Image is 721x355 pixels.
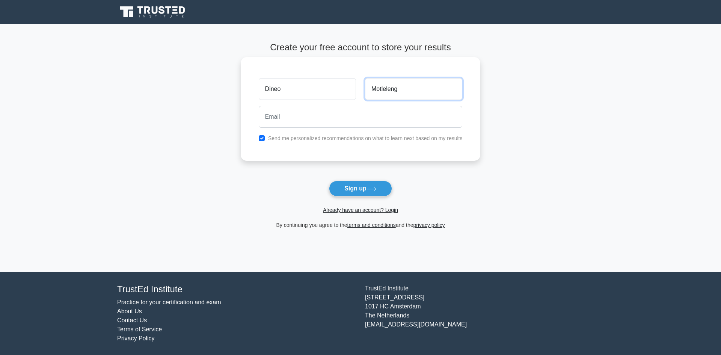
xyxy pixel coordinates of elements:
h4: TrustEd Institute [117,284,356,295]
input: Email [259,106,463,128]
div: TrustEd Institute [STREET_ADDRESS] 1017 HC Amsterdam The Netherlands [EMAIL_ADDRESS][DOMAIN_NAME] [360,284,608,343]
label: Send me personalized recommendations on what to learn next based on my results [268,135,463,141]
input: First name [259,78,356,100]
a: Already have an account? Login [323,207,398,213]
div: By continuing you agree to the and the [236,221,485,230]
a: Terms of Service [117,326,162,332]
a: Practice for your certification and exam [117,299,221,305]
input: Last name [365,78,462,100]
a: About Us [117,308,142,314]
a: Contact Us [117,317,147,323]
h4: Create your free account to store your results [241,42,481,53]
button: Sign up [329,181,392,196]
a: privacy policy [413,222,445,228]
a: terms and conditions [347,222,396,228]
a: Privacy Policy [117,335,155,341]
